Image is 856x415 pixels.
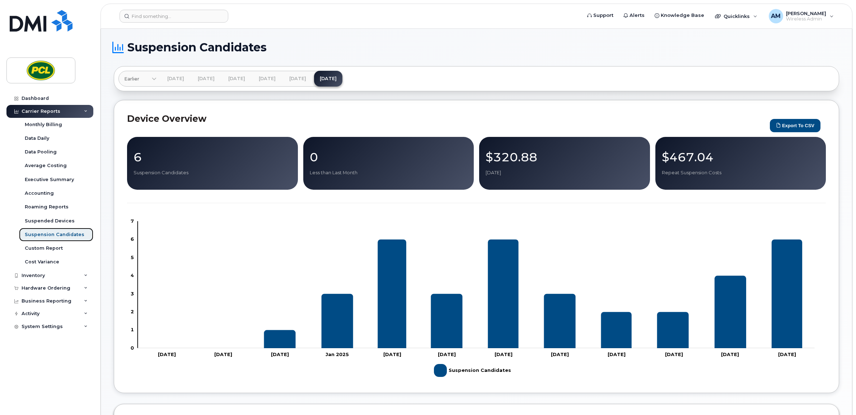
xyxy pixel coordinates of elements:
tspan: 1 [131,327,134,333]
tspan: [DATE] [721,351,739,357]
tspan: 2 [131,309,134,314]
a: [DATE] [192,71,220,87]
g: Suspension Candidates [151,240,803,349]
tspan: Jan 2025 [326,351,349,357]
a: [DATE] [284,71,312,87]
tspan: [DATE] [214,351,232,357]
tspan: 4 [131,272,134,278]
tspan: 5 [131,254,134,260]
p: 0 [310,151,468,163]
tspan: 6 [131,236,134,242]
a: Earlier [118,71,156,87]
h2: Device Overview [127,113,766,124]
tspan: 7 [131,218,134,224]
tspan: [DATE] [495,351,513,357]
p: $467.04 [662,151,820,163]
tspan: 0 [131,345,134,351]
p: Suspension Candidates [134,170,291,176]
button: Export to CSV [770,119,820,132]
a: [DATE] [314,71,342,87]
tspan: [DATE] [608,351,626,357]
p: [DATE] [486,170,644,176]
tspan: [DATE] [271,351,289,357]
g: Chart [131,218,815,380]
a: [DATE] [253,71,281,87]
g: Legend [434,361,511,380]
tspan: [DATE] [551,351,569,357]
g: Suspension Candidates [434,361,511,380]
tspan: 3 [131,291,134,296]
p: Less than Last Month [310,170,468,176]
tspan: [DATE] [665,351,683,357]
tspan: [DATE] [384,351,402,357]
p: $320.88 [486,151,644,163]
span: Suspension Candidates [127,42,267,53]
tspan: [DATE] [778,351,796,357]
a: [DATE] [162,71,190,87]
tspan: [DATE] [158,351,176,357]
p: Repeat Suspension Costs [662,170,820,176]
a: [DATE] [223,71,251,87]
span: Earlier [124,75,139,82]
tspan: [DATE] [438,351,456,357]
p: 6 [134,151,291,163]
